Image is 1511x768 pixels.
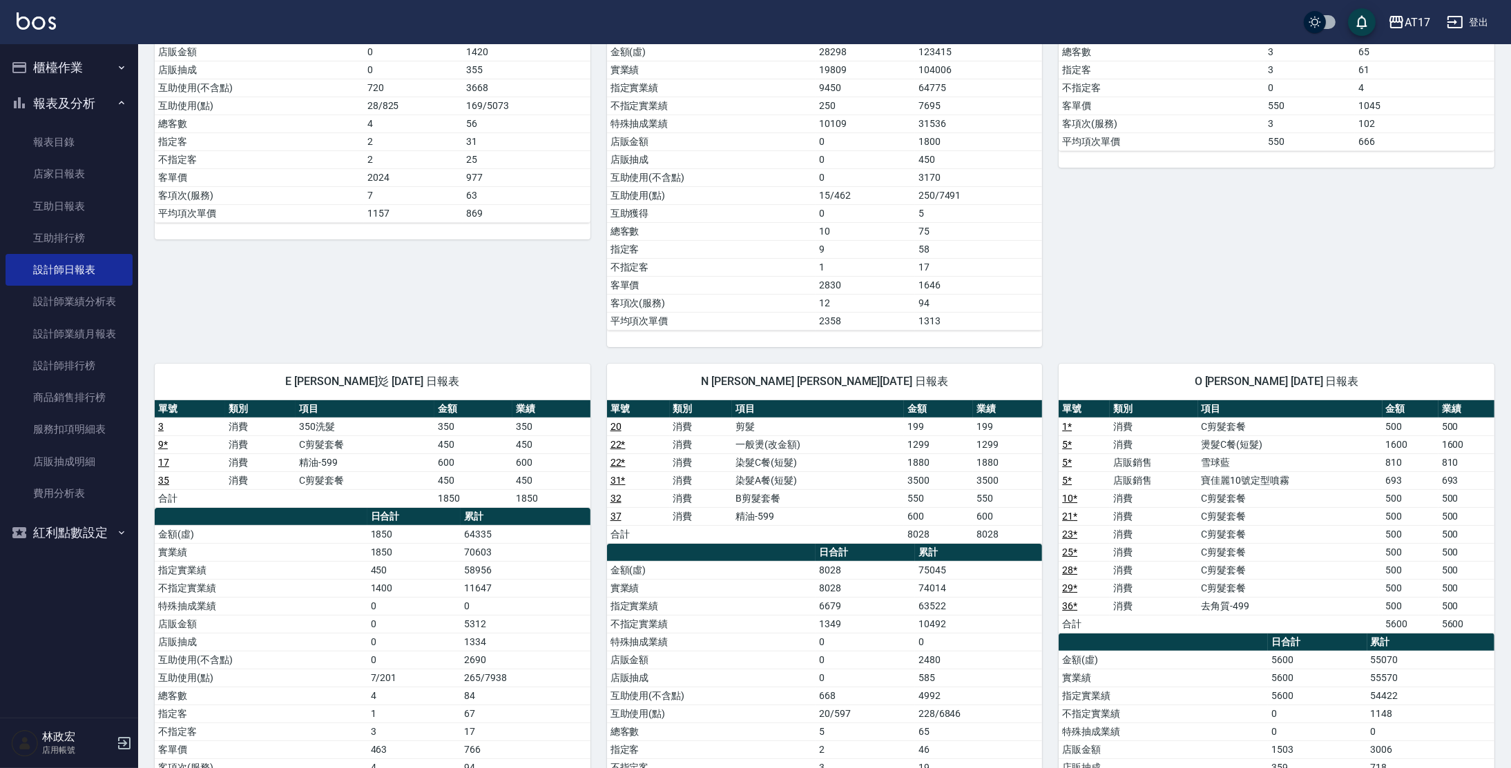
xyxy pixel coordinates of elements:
td: 雪球藍 [1198,453,1383,471]
a: 設計師排行榜 [6,350,133,382]
th: 類別 [1110,400,1198,418]
td: 總客數 [607,222,816,240]
td: 客單價 [155,168,364,186]
td: 5600 [1268,651,1367,669]
td: 6679 [816,597,914,615]
td: 合計 [607,525,670,543]
td: 64775 [915,79,1042,97]
a: 費用分析表 [6,477,133,509]
th: 累計 [915,544,1042,562]
td: 染髮A餐(短髮) [732,471,903,489]
td: 互助使用(點) [155,669,367,687]
td: 102 [1355,115,1494,132]
td: 3 [1264,61,1355,79]
td: 17 [915,258,1042,276]
td: 11647 [461,579,590,597]
td: 8028 [816,579,914,597]
td: 0 [816,168,914,186]
td: 消費 [225,435,296,453]
td: 1850 [434,489,512,507]
h5: 林政宏 [42,730,113,744]
td: 消費 [1110,525,1198,543]
td: 350洗髮 [296,417,434,435]
td: 64335 [461,525,590,543]
td: 不指定客 [1059,79,1264,97]
td: 店販抽成 [155,61,364,79]
span: E [PERSON_NAME]彣 [DATE] 日報表 [171,375,574,388]
td: 4 [364,115,463,132]
th: 累計 [461,508,590,526]
th: 項目 [732,400,903,418]
td: 一般燙(改金額) [732,435,903,453]
td: 互助使用(點) [155,97,364,115]
td: 1045 [1355,97,1494,115]
td: 550 [1264,132,1355,150]
td: 450 [915,150,1042,168]
td: 600 [973,507,1042,525]
td: 指定實業績 [155,561,367,579]
td: 25 [463,150,590,168]
td: C剪髮套餐 [296,435,434,453]
td: 31 [463,132,590,150]
td: 500 [1438,579,1494,597]
td: 1850 [367,543,461,561]
td: 0 [915,633,1042,651]
td: 不指定客 [155,150,364,168]
td: 特殊抽成業績 [155,597,367,615]
td: 消費 [1110,579,1198,597]
td: 500 [1383,507,1438,525]
td: 0 [816,633,914,651]
td: 3170 [915,168,1042,186]
td: 9450 [816,79,914,97]
td: 客單價 [607,276,816,294]
td: 7695 [915,97,1042,115]
a: 互助日報表 [6,190,133,222]
td: 1880 [973,453,1042,471]
td: 500 [1438,525,1494,543]
td: 消費 [1110,489,1198,507]
button: 報表及分析 [6,86,133,121]
td: 店販抽成 [607,150,816,168]
span: N [PERSON_NAME] [PERSON_NAME][DATE] 日報表 [624,375,1026,388]
td: 去角質-499 [1198,597,1383,615]
button: AT17 [1383,8,1436,37]
td: 450 [367,561,461,579]
td: C剪髮套餐 [296,471,434,489]
td: 互助使用(點) [607,186,816,204]
td: 58 [915,240,1042,258]
td: 10492 [915,615,1042,633]
img: Person [11,729,39,757]
td: 74014 [915,579,1042,597]
td: 500 [1383,579,1438,597]
td: 12 [816,294,914,312]
td: 63 [463,186,590,204]
td: 3500 [904,471,973,489]
td: 0 [367,651,461,669]
td: C剪髮套餐 [1198,489,1383,507]
td: 平均項次單價 [155,204,364,222]
td: 28/825 [364,97,463,115]
td: 28298 [816,43,914,61]
td: 消費 [1110,561,1198,579]
th: 單號 [155,400,225,418]
td: 1420 [463,43,590,61]
td: 金額(虛) [155,525,367,543]
a: 店家日報表 [6,158,133,190]
td: 500 [1383,597,1438,615]
th: 日合計 [816,544,914,562]
img: Logo [17,12,56,30]
td: 消費 [670,471,733,489]
td: 3500 [973,471,1042,489]
button: save [1348,8,1376,36]
a: 設計師業績分析表 [6,286,133,317]
td: 店販金額 [607,132,816,150]
th: 業績 [973,400,1042,418]
td: 65 [1355,43,1494,61]
td: 265/7938 [461,669,590,687]
td: C剪髮套餐 [1198,543,1383,561]
td: 10 [816,222,914,240]
td: 1299 [973,435,1042,453]
td: 1880 [904,453,973,471]
td: C剪髮套餐 [1198,525,1383,543]
td: 消費 [1110,543,1198,561]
